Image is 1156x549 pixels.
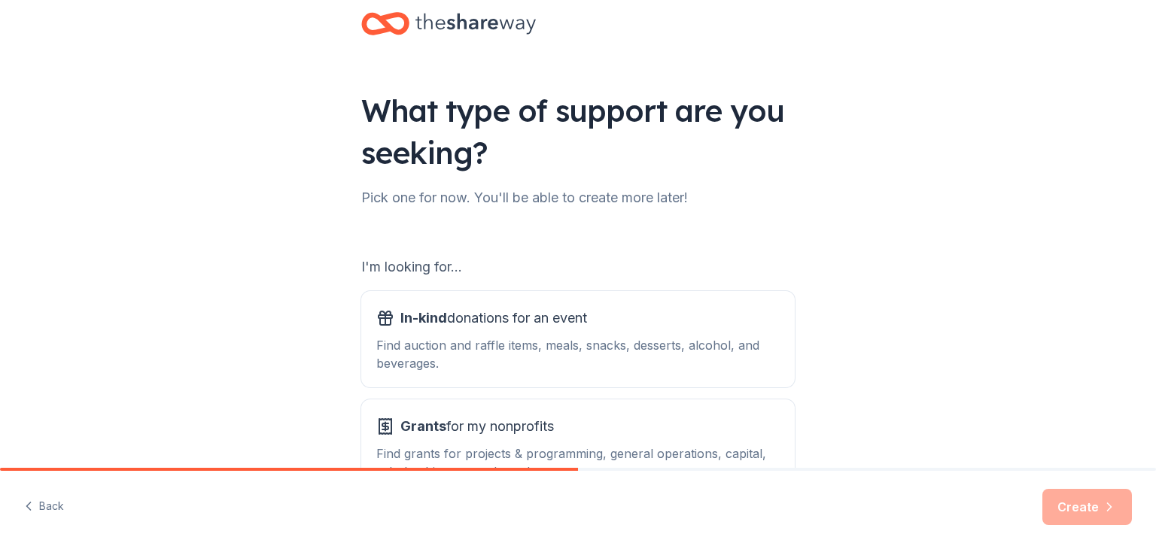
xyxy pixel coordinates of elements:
[361,255,795,279] div: I'm looking for...
[24,491,64,523] button: Back
[361,399,795,496] button: Grantsfor my nonprofitsFind grants for projects & programming, general operations, capital, schol...
[361,291,795,387] button: In-kinddonations for an eventFind auction and raffle items, meals, snacks, desserts, alcohol, and...
[400,306,587,330] span: donations for an event
[400,418,446,434] span: Grants
[400,310,447,326] span: In-kind
[400,414,554,438] span: for my nonprofits
[361,89,795,174] div: What type of support are you seeking?
[361,186,795,210] div: Pick one for now. You'll be able to create more later!
[376,444,780,481] div: Find grants for projects & programming, general operations, capital, scholarship, research, and m...
[376,336,780,372] div: Find auction and raffle items, meals, snacks, desserts, alcohol, and beverages.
